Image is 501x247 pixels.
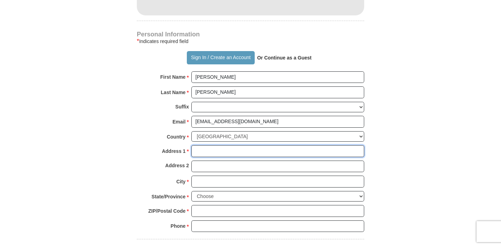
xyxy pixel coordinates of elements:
[160,72,185,82] strong: First Name
[148,206,186,216] strong: ZIP/Postal Code
[137,37,364,45] div: Indicates required field
[171,221,186,231] strong: Phone
[257,55,312,61] strong: Or Continue as a Guest
[162,146,186,156] strong: Address 1
[187,51,254,64] button: Sign In / Create an Account
[175,102,189,112] strong: Suffix
[167,132,186,142] strong: Country
[172,117,185,127] strong: Email
[161,87,186,97] strong: Last Name
[137,31,364,37] h4: Personal Information
[151,192,185,202] strong: State/Province
[165,161,189,170] strong: Address 2
[176,177,185,186] strong: City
